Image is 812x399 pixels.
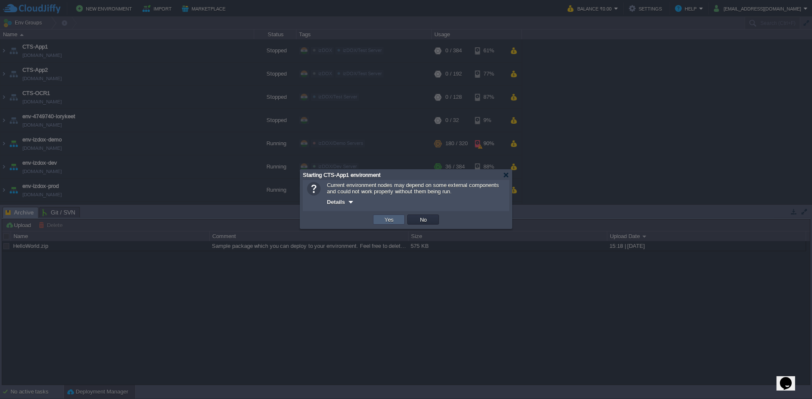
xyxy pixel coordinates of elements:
button: No [417,216,429,223]
span: Starting CTS-App1 environment [303,172,381,178]
span: Current environment nodes may depend on some external components and could not work properly with... [327,182,499,195]
span: Details [327,199,345,205]
button: Yes [382,216,396,223]
iframe: chat widget [776,365,804,391]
